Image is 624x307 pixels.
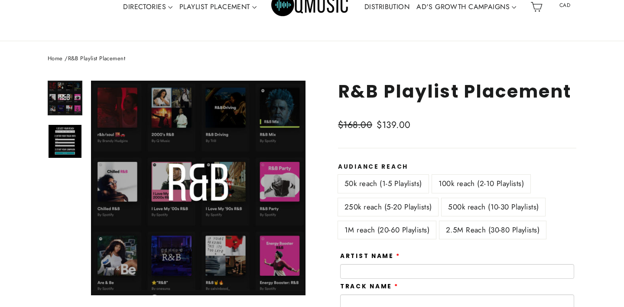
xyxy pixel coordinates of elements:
[338,118,374,133] span: $168.00
[439,221,546,239] label: 2.5M Reach (30-80 Playlists)
[340,283,399,290] label: Track Name
[48,54,576,63] nav: breadcrumbs
[432,175,530,193] label: 100k reach (2-10 Playlists)
[340,253,400,260] label: Artist Name
[338,198,438,216] label: 250k reach (5-20 Playlists)
[442,198,545,216] label: 500k reach (10-30 Playlists)
[49,125,81,158] img: R&B Playlist Placement
[338,163,576,170] label: Audiance Reach
[338,81,576,102] h1: R&B Playlist Placement
[338,175,429,193] label: 50k reach (1-5 Playlists)
[377,118,410,131] span: $139.00
[49,82,81,114] img: R&B Playlist Placement
[338,221,436,239] label: 1M reach (20-60 Playlists)
[48,54,63,62] a: Home
[65,54,68,62] span: /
